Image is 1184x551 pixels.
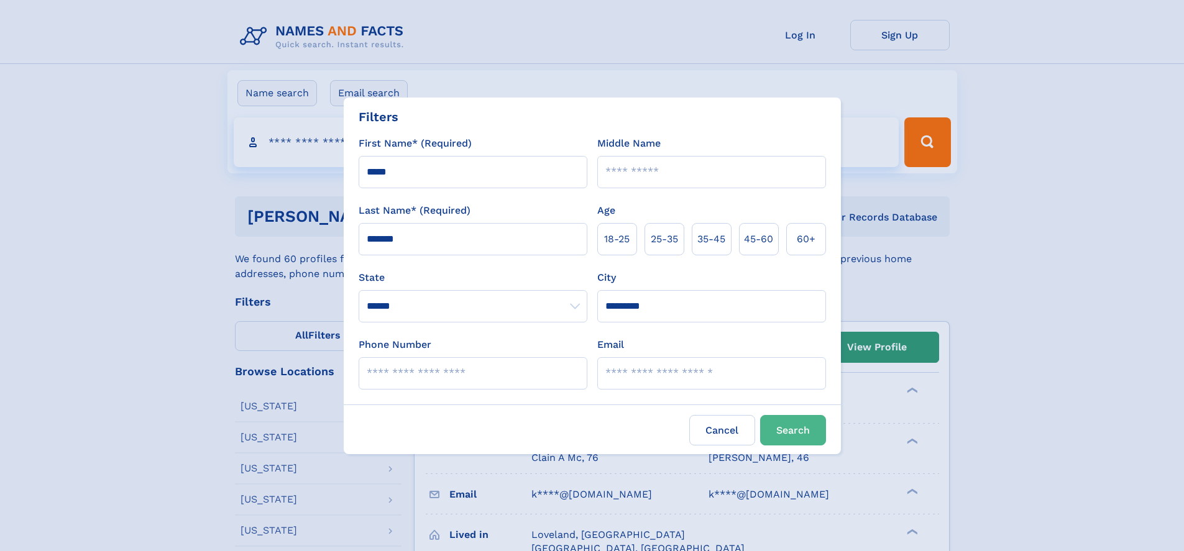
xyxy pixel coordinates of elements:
label: Age [597,203,615,218]
button: Search [760,415,826,445]
span: 18‑25 [604,232,630,247]
span: 25‑35 [651,232,678,247]
span: 45‑60 [744,232,773,247]
label: Middle Name [597,136,661,151]
label: Email [597,337,624,352]
label: Cancel [689,415,755,445]
span: 60+ [797,232,815,247]
label: State [359,270,587,285]
label: First Name* (Required) [359,136,472,151]
label: City [597,270,616,285]
div: Filters [359,107,398,126]
label: Phone Number [359,337,431,352]
label: Last Name* (Required) [359,203,470,218]
span: 35‑45 [697,232,725,247]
